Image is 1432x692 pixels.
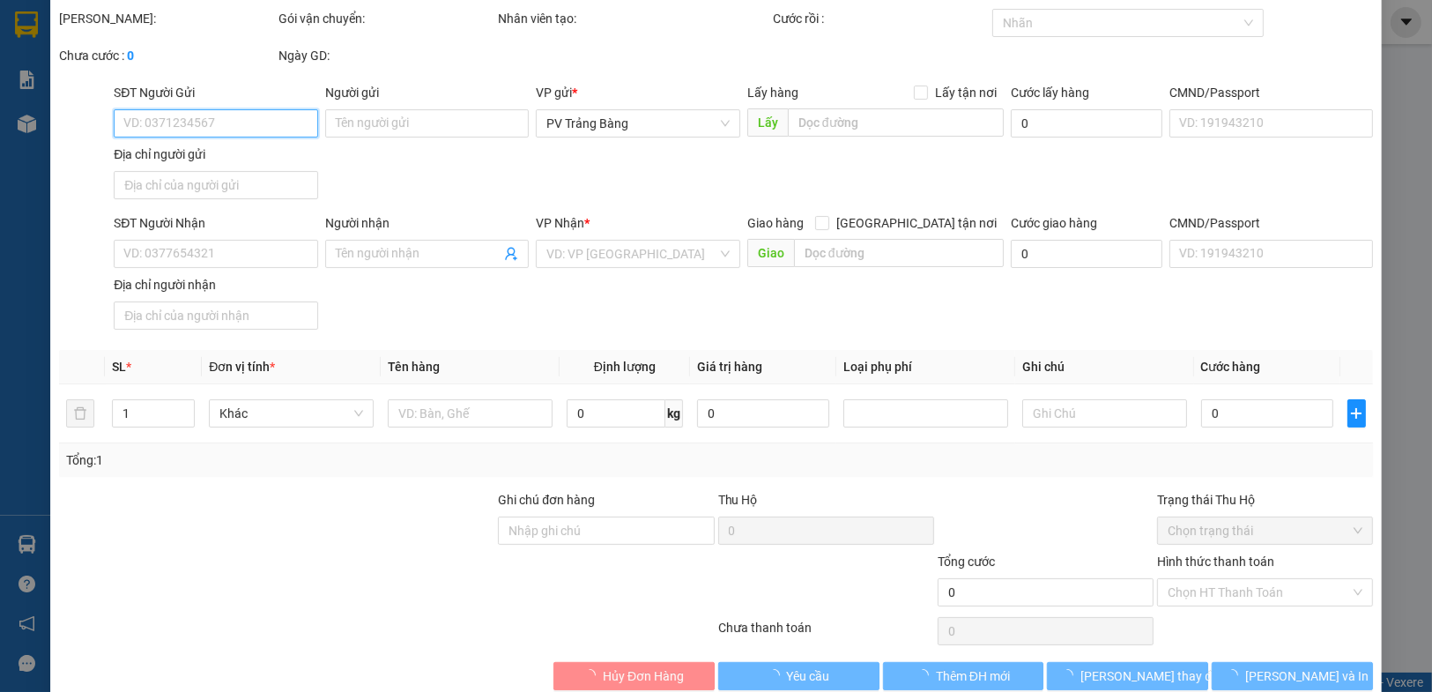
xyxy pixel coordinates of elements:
[59,9,275,28] div: [PERSON_NAME]:
[936,666,1010,686] span: Thêm ĐH mới
[66,399,94,428] button: delete
[1200,360,1260,374] span: Cước hàng
[773,9,989,28] div: Cước rồi :
[718,662,879,690] button: Yêu cầu
[498,517,714,545] input: Ghi chú đơn hàng
[1348,406,1366,420] span: plus
[114,171,317,199] input: Địa chỉ của người gửi
[1022,399,1187,428] input: Ghi Chú
[546,110,729,137] span: PV Trảng Bàng
[1347,399,1367,428] button: plus
[325,213,529,233] div: Người nhận
[594,360,656,374] span: Định lượng
[767,669,786,681] span: loading
[603,666,684,686] span: Hủy Đơn Hàng
[1212,662,1373,690] button: [PERSON_NAME] và In
[788,108,1004,137] input: Dọc đường
[794,239,1004,267] input: Dọc đường
[59,46,275,65] div: Chưa cước :
[22,128,241,157] b: GỬI : PV Trảng Bàng
[1169,83,1373,102] div: CMND/Passport
[882,662,1043,690] button: Thêm ĐH mới
[836,350,1015,384] th: Loại phụ phí
[114,213,317,233] div: SĐT Người Nhận
[498,9,769,28] div: Nhân viên tạo:
[717,493,757,507] span: Thu Hộ
[219,400,363,427] span: Khác
[747,86,798,100] span: Lấy hàng
[111,360,125,374] span: SL
[665,399,683,428] span: kg
[498,493,595,507] label: Ghi chú đơn hàng
[747,239,794,267] span: Giao
[22,22,110,110] img: logo.jpg
[1080,666,1221,686] span: [PERSON_NAME] thay đổi
[388,399,553,428] input: VD: Bàn, Ghế
[928,83,1004,102] span: Lấy tận nơi
[1226,669,1245,681] span: loading
[1047,662,1208,690] button: [PERSON_NAME] thay đổi
[829,213,1004,233] span: [GEOGRAPHIC_DATA] tận nơi
[1011,216,1097,230] label: Cước giao hàng
[747,216,804,230] span: Giao hàng
[716,618,936,649] div: Chưa thanh toán
[114,83,317,102] div: SĐT Người Gửi
[786,666,829,686] span: Yêu cầu
[1245,666,1369,686] span: [PERSON_NAME] và In
[536,216,584,230] span: VP Nhận
[114,301,317,330] input: Địa chỉ của người nhận
[1169,213,1373,233] div: CMND/Passport
[1168,517,1362,544] span: Chọn trạng thái
[583,669,603,681] span: loading
[1061,669,1080,681] span: loading
[1015,350,1194,384] th: Ghi chú
[325,83,529,102] div: Người gửi
[66,450,553,470] div: Tổng: 1
[938,554,995,569] span: Tổng cước
[553,662,715,690] button: Hủy Đơn Hàng
[114,145,317,164] div: Địa chỉ người gửi
[504,247,518,261] span: user-add
[916,669,936,681] span: loading
[165,43,737,65] li: [STREET_ADDRESS][PERSON_NAME]. [GEOGRAPHIC_DATA], Tỉnh [GEOGRAPHIC_DATA]
[165,65,737,87] li: Hotline: 1900 8153
[278,9,494,28] div: Gói vận chuyển:
[127,48,134,63] b: 0
[209,360,275,374] span: Đơn vị tính
[1011,109,1162,138] input: Cước lấy hàng
[1157,554,1274,569] label: Hình thức thanh toán
[697,360,762,374] span: Giá trị hàng
[536,83,739,102] div: VP gửi
[114,275,317,294] div: Địa chỉ người nhận
[1157,490,1373,510] div: Trạng thái Thu Hộ
[388,360,440,374] span: Tên hàng
[747,108,788,137] span: Lấy
[278,46,494,65] div: Ngày GD:
[1011,240,1162,268] input: Cước giao hàng
[1011,86,1089,100] label: Cước lấy hàng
